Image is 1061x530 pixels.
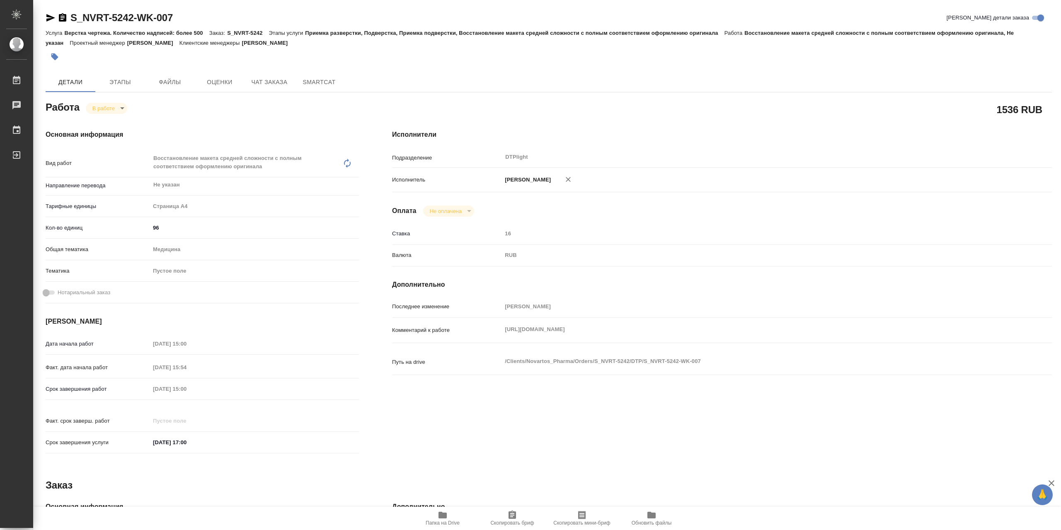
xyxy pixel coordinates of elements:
span: Обновить файлы [632,520,672,526]
h2: 1536 RUB [997,102,1042,116]
div: Медицина [150,242,359,257]
p: Заказ: [209,30,227,36]
p: Дата начала работ [46,340,150,348]
p: Кол-во единиц [46,224,150,232]
h2: Работа [46,99,80,114]
h4: [PERSON_NAME] [46,317,359,327]
div: Пустое поле [153,267,349,275]
button: 🙏 [1032,484,1053,505]
p: Работа [724,30,745,36]
p: Этапы услуги [269,30,305,36]
p: Верстка чертежа. Количество надписей: более 500 [64,30,209,36]
p: Факт. дата начала работ [46,363,150,372]
div: В работе [423,206,474,217]
input: Пустое поле [150,361,223,373]
button: В работе [90,105,117,112]
span: Нотариальный заказ [58,288,110,297]
button: Добавить тэг [46,48,64,66]
span: Этапы [100,77,140,87]
button: Скопировать мини-бриф [547,507,617,530]
p: Факт. срок заверш. работ [46,417,150,425]
p: [PERSON_NAME] [242,40,294,46]
button: Обновить файлы [617,507,686,530]
span: Скопировать мини-бриф [553,520,610,526]
span: Файлы [150,77,190,87]
p: Проектный менеджер [70,40,127,46]
span: Чат заказа [250,77,289,87]
button: Папка на Drive [408,507,477,530]
button: Удалить исполнителя [559,170,577,189]
div: Страница А4 [150,199,359,213]
input: Пустое поле [150,415,223,427]
span: SmartCat [299,77,339,87]
span: 🙏 [1035,486,1049,503]
button: Не оплачена [427,208,464,215]
span: Оценки [200,77,240,87]
button: Скопировать бриф [477,507,547,530]
p: Валюта [392,251,502,259]
p: Клиентские менеджеры [179,40,242,46]
h4: Основная информация [46,130,359,140]
button: Скопировать ссылку [58,13,68,23]
p: Вид работ [46,159,150,167]
h4: Основная информация [46,502,359,512]
p: S_NVRT-5242 [227,30,269,36]
p: Тарифные единицы [46,202,150,211]
p: [PERSON_NAME] [502,176,551,184]
div: Пустое поле [150,264,359,278]
button: Скопировать ссылку для ЯМессенджера [46,13,56,23]
p: Исполнитель [392,176,502,184]
span: Детали [51,77,90,87]
p: Последнее изменение [392,303,502,311]
p: Комментарий к работе [392,326,502,334]
h2: Заказ [46,479,73,492]
p: Общая тематика [46,245,150,254]
input: Пустое поле [502,300,997,312]
p: [PERSON_NAME] [127,40,179,46]
p: Тематика [46,267,150,275]
h4: Исполнители [392,130,1052,140]
p: Подразделение [392,154,502,162]
p: Приемка разверстки, Подверстка, Приемка подверстки, Восстановление макета средней сложности с пол... [305,30,724,36]
h4: Оплата [392,206,417,216]
div: RUB [502,248,997,262]
input: Пустое поле [150,338,223,350]
input: Пустое поле [150,383,223,395]
a: S_NVRT-5242-WK-007 [70,12,173,23]
input: ✎ Введи что-нибудь [150,436,223,448]
span: Папка на Drive [426,520,460,526]
p: Путь на drive [392,358,502,366]
input: ✎ Введи что-нибудь [150,222,359,234]
p: Направление перевода [46,182,150,190]
span: Скопировать бриф [490,520,534,526]
p: Ставка [392,230,502,238]
input: Пустое поле [502,227,997,240]
h4: Дополнительно [392,280,1052,290]
div: В работе [86,103,127,114]
p: Срок завершения услуги [46,438,150,447]
span: [PERSON_NAME] детали заказа [947,14,1029,22]
p: Услуга [46,30,64,36]
textarea: /Clients/Novartos_Pharma/Orders/S_NVRT-5242/DTP/S_NVRT-5242-WK-007 [502,354,997,368]
h4: Дополнительно [392,502,1052,512]
textarea: [URL][DOMAIN_NAME] [502,322,997,336]
p: Срок завершения работ [46,385,150,393]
